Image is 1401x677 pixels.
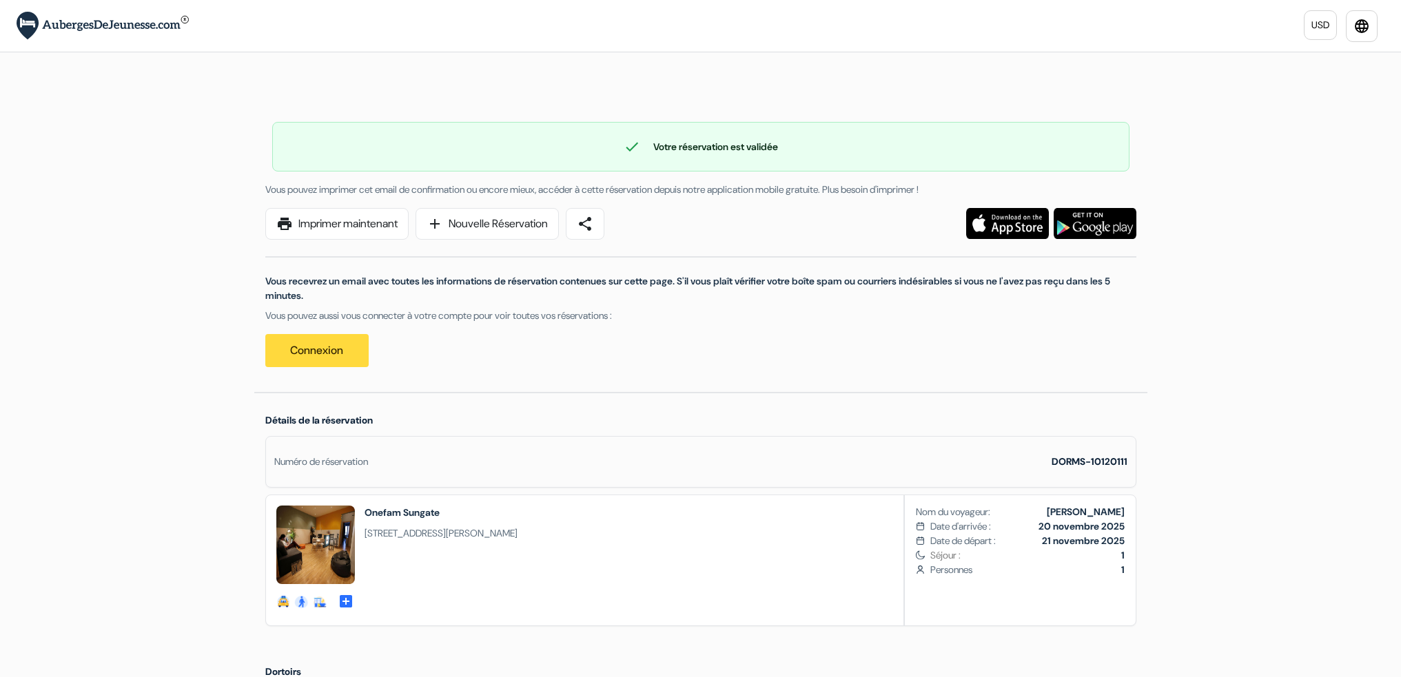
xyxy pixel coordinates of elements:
span: check [624,138,640,155]
b: [PERSON_NAME] [1047,506,1125,518]
strong: DORMS-10120111 [1052,455,1127,468]
span: share [577,216,593,232]
i: language [1353,18,1370,34]
span: Personnes [930,563,1124,577]
a: add_box [338,592,354,607]
div: Numéro de réservation [274,455,368,469]
a: Connexion [265,334,369,367]
b: 1 [1121,549,1125,561]
div: Votre réservation est validée [273,138,1129,155]
img: relax_and_chat_with_your_fellow_14429_15364995636057.jpg [276,506,355,584]
a: share [566,208,604,240]
img: AubergesDeJeunesse.com [17,12,189,40]
span: Nom du voyageur: [916,505,990,519]
span: Détails de la réservation [265,414,373,426]
a: USD [1304,10,1337,40]
p: Vous pouvez aussi vous connecter à votre compte pour voir toutes vos réservations : [265,309,1136,323]
p: Vous recevrez un email avec toutes les informations de réservation contenues sur cette page. S'il... [265,274,1136,303]
img: Téléchargez l'application gratuite [966,208,1049,239]
span: add [427,216,443,232]
a: language [1346,10,1378,42]
span: Date d'arrivée : [930,519,991,534]
img: Téléchargez l'application gratuite [1054,208,1136,239]
b: 20 novembre 2025 [1039,520,1125,532]
b: 1 [1121,563,1125,576]
b: 21 novembre 2025 [1042,534,1125,547]
span: Vous pouvez imprimer cet email de confirmation ou encore mieux, accéder à cette réservation depui... [265,183,919,196]
span: Séjour : [930,548,1124,563]
a: addNouvelle Réservation [416,208,559,240]
span: Date de départ : [930,534,996,548]
a: printImprimer maintenant [265,208,409,240]
span: [STREET_ADDRESS][PERSON_NAME] [365,526,518,541]
span: print [276,216,293,232]
h2: Onefam Sungate [365,506,518,519]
